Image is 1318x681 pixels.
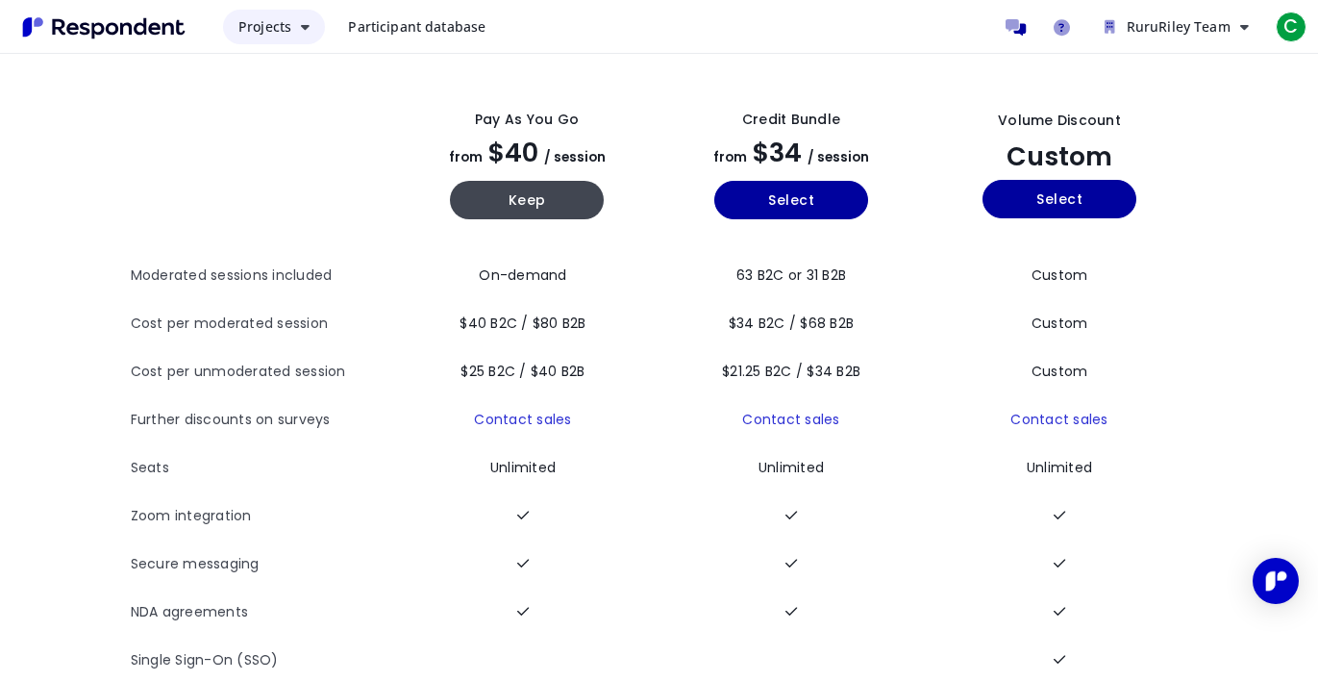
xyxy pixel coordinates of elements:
span: $21.25 B2C / $34 B2B [722,362,860,381]
button: Select yearly custom_static plan [982,180,1136,218]
a: Contact sales [742,410,839,429]
span: Participant database [348,17,485,36]
span: Custom [1007,139,1112,174]
div: Open Intercom Messenger [1253,558,1299,604]
span: Unlimited [490,458,556,477]
a: Contact sales [474,410,571,429]
span: C [1276,12,1306,42]
th: Cost per moderated session [131,300,395,348]
span: On-demand [479,265,566,285]
th: Cost per unmoderated session [131,348,395,396]
button: Projects [223,10,325,44]
th: Zoom integration [131,492,395,541]
a: Help and support [1043,8,1082,46]
span: from [449,148,483,166]
span: Projects [238,17,291,36]
img: Respondent [15,12,192,43]
span: Custom [1032,362,1088,381]
span: $40 B2C / $80 B2B [460,314,585,333]
span: Custom [1032,314,1088,333]
div: Pay as you go [475,110,579,130]
th: Moderated sessions included [131,252,395,300]
th: Secure messaging [131,541,395,589]
span: / session [544,148,606,166]
th: Further discounts on surveys [131,396,395,444]
span: Custom [1032,265,1088,285]
div: Volume Discount [998,111,1121,131]
span: from [713,148,747,166]
button: Keep current yearly payg plan [450,181,604,219]
a: Message participants [997,8,1035,46]
a: Participant database [333,10,501,44]
th: Seats [131,444,395,492]
span: $25 B2C / $40 B2B [460,362,584,381]
button: RuruRiley Team [1089,10,1264,44]
th: NDA agreements [131,589,395,637]
span: $40 [488,135,538,170]
span: / session [808,148,869,166]
button: Select yearly basic plan [714,181,868,219]
button: C [1272,10,1310,44]
div: Credit Bundle [742,110,840,130]
span: Unlimited [758,458,824,477]
span: 63 B2C or 31 B2B [736,265,846,285]
span: $34 B2C / $68 B2B [729,314,854,333]
span: $34 [753,135,802,170]
span: Unlimited [1027,458,1092,477]
a: Contact sales [1010,410,1107,429]
span: RuruRiley Team [1127,17,1231,36]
